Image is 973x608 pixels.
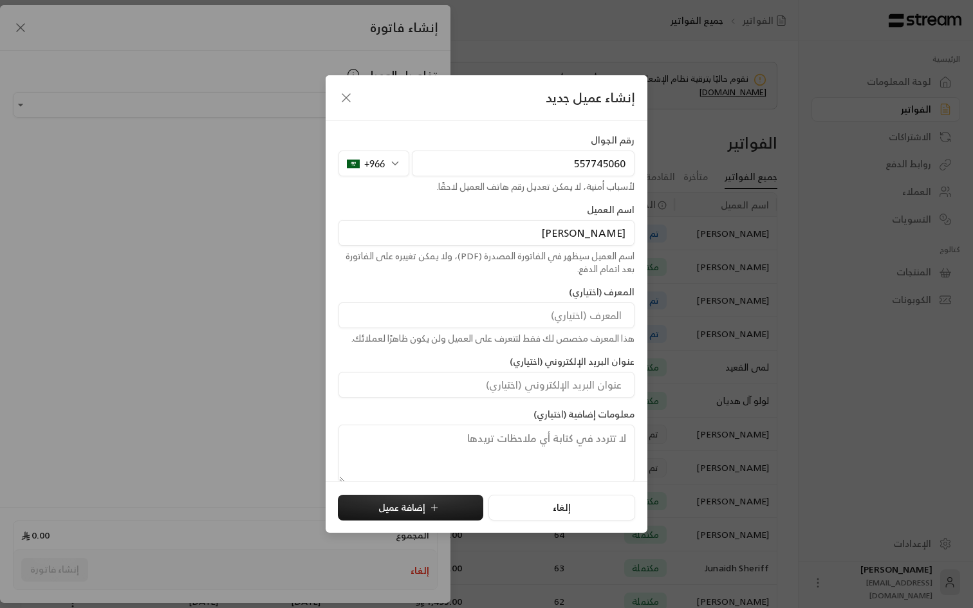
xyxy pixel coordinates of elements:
[338,302,635,328] input: المعرف (اختياري)
[591,134,635,147] label: رقم الجوال
[569,286,635,299] label: المعرف (اختياري)
[338,495,483,520] button: إضافة عميل
[412,151,635,176] input: رقم الجوال
[338,372,635,398] input: عنوان البريد الإلكتروني (اختياري)
[338,250,635,275] div: اسم العميل سيظهر في الفاتورة المصدرة (PDF)، ولا يمكن تغييره على الفاتورة بعد اتمام الدفع.
[587,203,635,216] label: اسم العميل
[546,88,635,107] span: إنشاء عميل جديد
[338,180,635,193] div: لأسباب أمنية، لا يمكن تعديل رقم هاتف العميل لاحقًا.
[510,355,635,368] label: عنوان البريد الإلكتروني (اختياري)
[338,151,409,176] div: +966
[338,332,635,345] div: هذا المعرف مخصص لك فقط لتتعرف على العميل ولن يكون ظاهرًا لعملائك.
[488,495,635,520] button: إلغاء
[533,408,635,421] label: معلومات إضافية (اختياري)
[338,220,635,246] input: اسم العميل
